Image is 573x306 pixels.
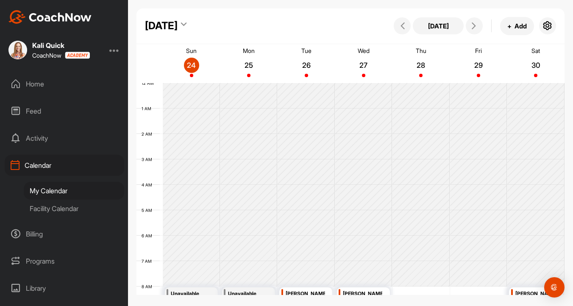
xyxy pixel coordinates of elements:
[8,41,27,59] img: square_f83323a0b94dc7e0854e7c3b53950f19.jpg
[136,284,161,289] div: 8 AM
[24,182,124,200] div: My Calendar
[65,52,90,59] img: CoachNow acadmey
[475,47,482,54] p: Fri
[531,47,540,54] p: Sat
[136,157,161,162] div: 3 AM
[24,200,124,217] div: Facility Calendar
[136,233,161,238] div: 6 AM
[32,42,90,49] div: Kali Quick
[413,61,428,70] p: 28
[507,22,512,31] span: +
[356,61,371,70] p: 27
[163,44,220,83] a: August 24, 2025
[278,44,335,83] a: August 26, 2025
[358,47,370,54] p: Wed
[136,81,162,86] div: 12 AM
[343,289,382,299] div: [PERSON_NAME]
[8,10,92,24] img: CoachNow
[5,100,124,122] div: Feed
[136,106,160,111] div: 1 AM
[220,44,277,83] a: August 25, 2025
[286,289,325,299] div: [PERSON_NAME]
[228,289,267,299] div: Unavailable
[5,73,124,95] div: Home
[413,17,464,34] button: [DATE]
[301,47,312,54] p: Tue
[416,47,426,54] p: Thu
[171,289,210,299] div: Unavailable
[136,208,161,213] div: 5 AM
[241,61,256,70] p: 25
[335,44,392,83] a: August 27, 2025
[136,259,160,264] div: 7 AM
[544,277,565,298] div: Open Intercom Messenger
[32,52,90,59] div: CoachNow
[243,47,255,54] p: Mon
[5,155,124,176] div: Calendar
[145,18,178,33] div: [DATE]
[507,44,565,83] a: August 30, 2025
[528,61,543,70] p: 30
[5,223,124,245] div: Billing
[136,182,161,187] div: 4 AM
[500,17,534,35] button: +Add
[5,250,124,272] div: Programs
[136,131,161,136] div: 2 AM
[5,278,124,299] div: Library
[299,61,314,70] p: 26
[186,47,197,54] p: Sun
[392,44,450,83] a: August 28, 2025
[450,44,507,83] a: August 29, 2025
[184,61,199,70] p: 24
[471,61,486,70] p: 29
[5,128,124,149] div: Activity
[515,289,555,299] div: [PERSON_NAME]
